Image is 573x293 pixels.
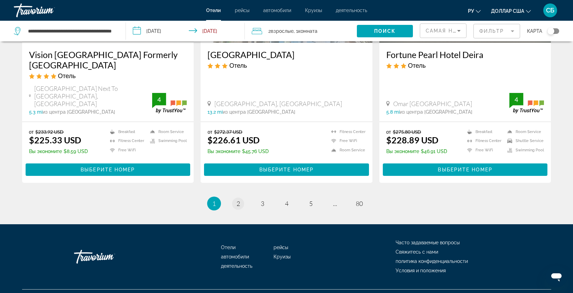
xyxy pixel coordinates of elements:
li: Room Service [504,129,544,135]
button: Меню пользователя [541,3,559,18]
p: $8.59 USD [29,149,88,154]
span: 1 [212,200,216,207]
nav: Pagination [22,197,551,210]
font: доллар США [491,8,524,14]
span: Взрослые [271,28,294,34]
li: Free WiFi [464,147,504,153]
a: рейсы [235,8,249,13]
a: Круизы [305,8,322,13]
a: политика конфиденциальности [396,258,468,264]
span: Отель [58,72,76,79]
span: Omar [GEOGRAPHIC_DATA] [393,100,472,107]
button: Изменить валюту [491,6,531,16]
a: Условия и положения [396,268,446,273]
span: из центра [GEOGRAPHIC_DATA] [43,109,115,115]
button: Check-in date: Sep 14, 2025 Check-out date: Sep 21, 2025 [126,21,245,41]
a: Выберите номер [26,165,191,172]
li: Room Service [328,147,366,153]
span: [GEOGRAPHIC_DATA] Next To [GEOGRAPHIC_DATA], [GEOGRAPHIC_DATA] [34,85,152,107]
li: Free WiFi [328,138,366,144]
li: Breakfast [107,129,147,135]
span: 80 [356,200,363,207]
span: Выберите номер [438,167,492,172]
span: Самая низкая цена [426,28,490,34]
span: 5.3 mi [29,109,43,115]
div: 3 star Hotel [386,62,544,69]
span: Вы экономите [29,149,62,154]
img: trustyou-badge.svg [509,93,544,113]
span: от [29,129,34,135]
font: ру [468,8,474,14]
button: Выберите номер [204,163,369,176]
iframe: Кнопка запуска окна обмена сообщениями [545,265,567,287]
a: Vision [GEOGRAPHIC_DATA] Formerly [GEOGRAPHIC_DATA] [29,49,187,70]
a: Круизы [274,254,290,259]
a: Выберите номер [383,165,548,172]
div: 4 [509,95,523,104]
button: Toggle map [542,28,559,34]
a: Часто задаваемые вопросы [396,240,460,245]
li: Breakfast [464,129,504,135]
mat-select: Sort by [426,27,461,35]
a: автомобили [221,254,249,259]
li: Room Service [147,129,187,135]
li: Swimming Pool [147,138,187,144]
button: Filter [473,23,520,39]
span: [GEOGRAPHIC_DATA], [GEOGRAPHIC_DATA] [214,100,342,107]
span: Вы экономите [386,149,419,154]
del: $272.37 USD [214,129,242,135]
li: Fitness Center [107,138,147,144]
span: Комната [298,28,317,34]
ins: $226.61 USD [207,135,260,145]
span: из центра [GEOGRAPHIC_DATA] [400,109,472,115]
span: карта [527,26,542,36]
img: trustyou-badge.svg [152,93,187,113]
del: $275.80 USD [393,129,421,135]
button: Выберите номер [26,163,191,176]
a: Травориум [14,1,83,19]
button: Travelers: 2 adults, 0 children [245,21,357,41]
span: , 1 [294,26,317,36]
a: Отели [206,8,221,13]
a: автомобили [263,8,291,13]
a: Свяжитесь с нами [396,249,438,255]
li: Swimming Pool [504,147,544,153]
a: Выберите номер [204,165,369,172]
li: Fitness Center [464,138,504,144]
p: $46.91 USD [386,149,447,154]
button: Поиск [357,25,413,37]
span: 2 [237,200,240,207]
a: рейсы [274,245,288,250]
span: 2 [268,26,294,36]
ins: $225.33 USD [29,135,81,145]
p: $45.76 USD [207,149,269,154]
span: Вы экономите [207,149,240,154]
a: деятельность [336,8,367,13]
span: Отель [408,62,426,69]
a: [GEOGRAPHIC_DATA] [207,49,366,60]
a: Fortune Pearl Hotel Deira [386,49,544,60]
span: 5 [309,200,313,207]
a: Отели [221,245,235,250]
li: Fitness Center [328,129,366,135]
div: 4 star Hotel [29,72,187,79]
span: Выберите номер [81,167,135,172]
span: ... [333,200,337,207]
span: от [386,129,391,135]
a: Травориум [74,246,143,267]
li: Shuttle Service [504,138,544,144]
span: 13.2 mi [207,109,223,115]
span: 4 [285,200,288,207]
span: 5.8 mi [386,109,400,115]
div: 3 star Hotel [207,62,366,69]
